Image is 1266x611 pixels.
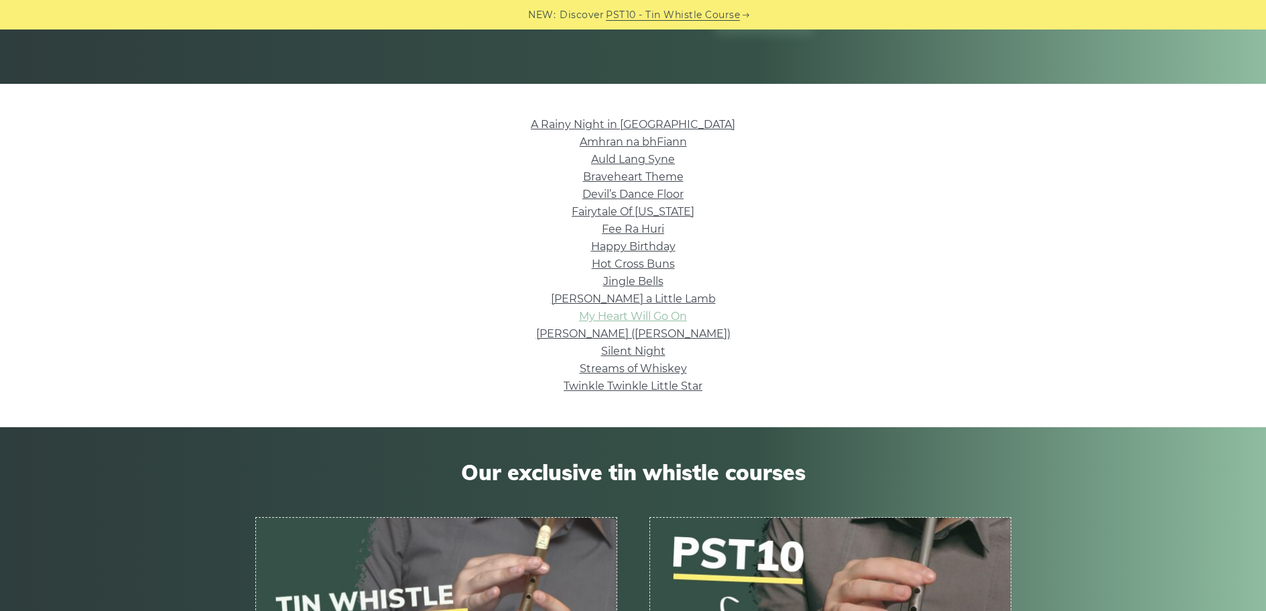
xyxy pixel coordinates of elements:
[606,7,740,23] a: PST10 - Tin Whistle Course
[551,292,716,305] a: [PERSON_NAME] a Little Lamb
[564,380,702,392] a: Twinkle Twinkle Little Star
[572,205,694,218] a: Fairytale Of [US_STATE]
[582,188,684,201] a: Devil’s Dance Floor
[580,135,687,148] a: Amhran na bhFiann
[602,223,664,235] a: Fee Ra Huri
[591,240,676,253] a: Happy Birthday
[536,327,731,340] a: [PERSON_NAME] ([PERSON_NAME])
[255,459,1011,485] span: Our exclusive tin whistle courses
[601,345,666,357] a: Silent Night
[579,310,687,323] a: My Heart Will Go On
[560,7,604,23] span: Discover
[591,153,675,166] a: Auld Lang Syne
[583,170,684,183] a: Braveheart Theme
[531,118,735,131] a: A Rainy Night in [GEOGRAPHIC_DATA]
[603,275,663,288] a: Jingle Bells
[592,258,675,270] a: Hot Cross Buns
[580,362,687,375] a: Streams of Whiskey
[528,7,556,23] span: NEW:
